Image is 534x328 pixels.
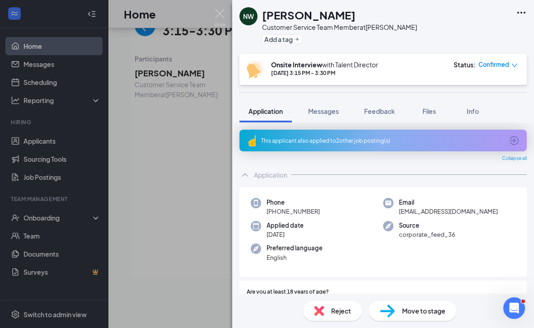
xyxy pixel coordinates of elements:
svg: ArrowCircle [509,135,520,146]
span: Preferred language [267,244,323,253]
div: This applicant also applied to 2 other job posting(s) [261,137,503,145]
button: PlusAdd a tag [262,34,302,44]
div: Customer Service Team Member at [PERSON_NAME] [262,23,417,32]
div: Application [254,170,287,179]
span: Files [422,107,436,115]
span: Application [248,107,283,115]
span: down [511,62,518,69]
span: English [267,253,323,262]
span: Collapse all [502,155,527,162]
div: Status : [454,60,476,69]
span: Reject [331,306,351,316]
div: with Talent Director [271,60,378,69]
span: Email [399,198,498,207]
b: Onsite Interview [271,61,322,69]
span: Source [399,221,455,230]
svg: Plus [295,37,300,42]
svg: Ellipses [516,7,527,18]
span: Info [467,107,479,115]
div: NW [243,12,254,21]
span: Feedback [364,107,395,115]
span: [DATE] [267,230,304,239]
span: Phone [267,198,320,207]
span: corporate_feed_36 [399,230,455,239]
iframe: Intercom live chat [503,297,525,319]
h1: [PERSON_NAME] [262,7,356,23]
span: Are you at least 18 years of age? [247,288,329,296]
svg: ChevronUp [239,169,250,180]
span: Move to stage [402,306,445,316]
span: Confirmed [478,60,509,69]
span: [EMAIL_ADDRESS][DOMAIN_NAME] [399,207,498,216]
span: Messages [308,107,339,115]
div: [DATE] 3:15 PM - 3:30 PM [271,69,378,77]
span: Applied date [267,221,304,230]
span: [PHONE_NUMBER] [267,207,320,216]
